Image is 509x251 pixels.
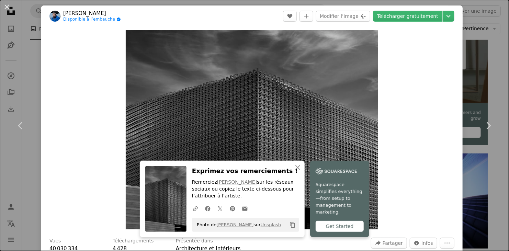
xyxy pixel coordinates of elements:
a: Unsplash [261,222,281,227]
h3: Présentée dans [176,238,213,244]
button: Modifier l’image [316,11,370,22]
button: J’aime [283,11,297,22]
a: Télécharger gratuitement [373,11,442,22]
button: Choisissez la taille de téléchargement [443,11,454,22]
h3: Exprimez vos remerciements ! [192,166,299,176]
span: Infos [421,238,433,248]
a: Suivant [468,93,509,159]
button: Plus d’actions [440,238,454,249]
span: Squarespace simplifies everything—from setup to management to marketing. [316,181,364,216]
button: Copier dans le presse-papier [287,219,298,231]
button: Zoom sur cette image [126,30,378,229]
img: Accéder au profil de Ricardo Gomez Angel [49,11,60,22]
button: Partager cette image [371,238,407,249]
h3: Téléchargements [113,238,154,244]
a: Partagez-lePinterest [226,202,239,215]
a: Partagez-leFacebook [202,202,214,215]
p: Remerciez sur les réseaux sociaux ou copiez le texte ci-dessous pour l’attribuer à l’artiste. [192,179,299,199]
a: [PERSON_NAME] [216,222,253,227]
img: Photo en niveaux de gris d’un bâtiment sous un ciel nuageux [126,30,378,229]
span: Partager [383,238,403,248]
h3: Vues [49,238,61,244]
a: [PERSON_NAME] [63,10,121,17]
img: file-1747939142011-51e5cc87e3c9 [316,166,357,176]
a: Partager par mail [239,202,251,215]
div: Get Started [316,221,364,232]
a: [PERSON_NAME] [217,179,257,185]
a: Squarespace simplifies everything—from setup to management to marketing.Get Started [310,161,369,237]
span: Photo de sur [193,219,281,230]
button: Ajouter à la collection [299,11,313,22]
button: Statistiques de cette image [410,238,437,249]
a: Disponible à l’embauche [63,17,121,22]
a: Partagez-leTwitter [214,202,226,215]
